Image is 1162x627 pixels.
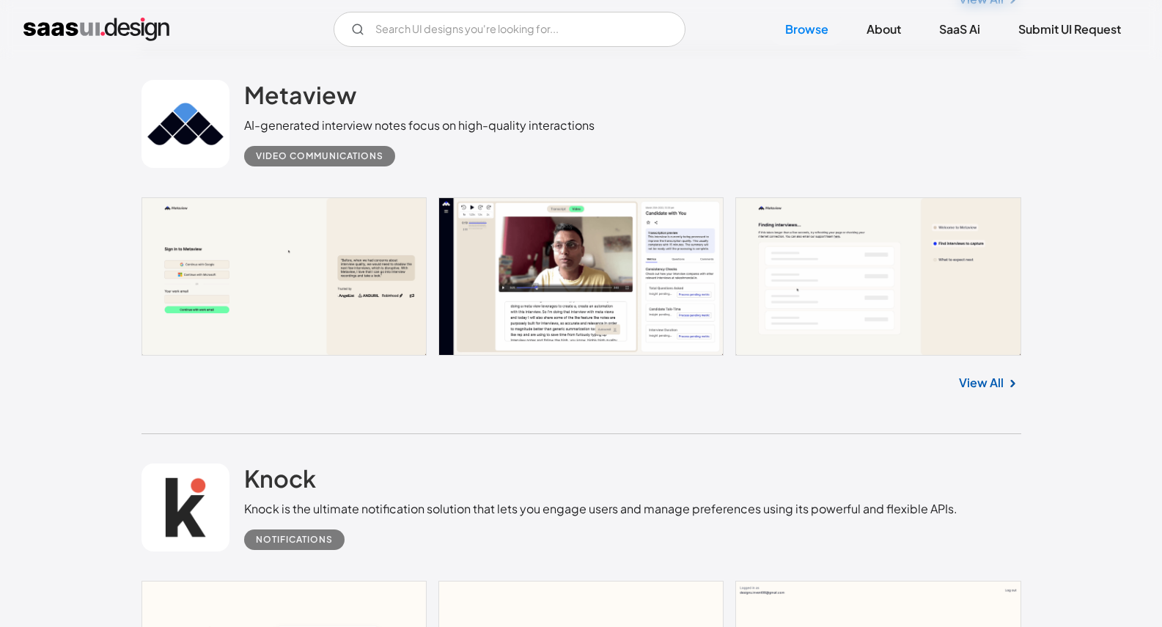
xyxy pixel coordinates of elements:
a: About [849,13,919,45]
h2: Metaview [244,80,356,109]
div: AI-generated interview notes focus on high-quality interactions [244,117,595,134]
a: SaaS Ai [922,13,998,45]
div: Video Communications [256,147,383,165]
a: Submit UI Request [1001,13,1139,45]
h2: Knock [244,463,316,493]
form: Email Form [334,12,685,47]
div: Knock is the ultimate notification solution that lets you engage users and manage preferences usi... [244,500,957,518]
a: Metaview [244,80,356,117]
div: Notifications [256,531,333,549]
a: View All [959,374,1004,392]
a: Browse [768,13,846,45]
a: home [23,18,169,41]
a: Knock [244,463,316,500]
input: Search UI designs you're looking for... [334,12,685,47]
